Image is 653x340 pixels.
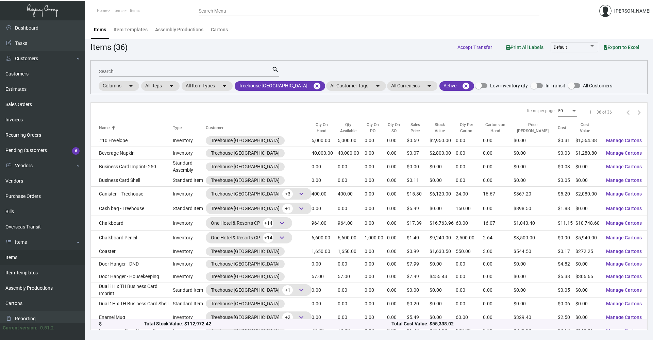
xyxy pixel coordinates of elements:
td: $7.99 [407,258,430,270]
mat-icon: arrow_drop_down [220,82,229,90]
td: 0.00 [365,174,387,187]
div: Treehouse [GEOGRAPHIC_DATA] [211,203,306,214]
td: $5.20 [558,187,575,201]
td: $0.00 [575,159,601,174]
mat-chip: Active [439,81,474,91]
div: Cost [558,125,575,131]
td: $7.99 [407,270,430,283]
td: $1,633.50 [430,245,456,258]
td: 57.00 [338,270,365,283]
td: Standard Item [173,201,206,216]
span: Items [130,8,140,13]
td: 150.00 [456,201,483,216]
span: keyboard_arrow_down [278,219,286,227]
td: 6,600.00 [312,231,338,245]
span: Manage Cartons [606,235,642,240]
td: $0.08 [558,159,575,174]
td: $0.00 [514,297,557,310]
td: 6,600.00 [338,231,365,245]
td: Coaster [91,245,173,258]
td: Inventory [173,258,206,270]
span: keyboard_arrow_down [297,204,305,213]
td: 1,650.00 [312,245,338,258]
div: Qty On PO [365,122,387,134]
span: Home [97,8,107,13]
mat-icon: arrow_drop_down [425,82,433,90]
td: 1,000.00 [365,231,387,245]
td: 0.00 [456,134,483,147]
td: Canister -- Treehouse [91,187,173,201]
td: 0.00 [387,258,407,270]
span: Export to Excel [604,45,639,50]
button: Accept Transfer [452,41,498,53]
td: $0.03 [558,147,575,159]
td: #10 Envelope [91,134,173,147]
div: Qty On SO [387,122,401,134]
span: +1 [282,285,293,295]
td: 0.00 [365,245,387,258]
td: 0.00 [312,201,338,216]
td: Chalkboard [91,216,173,231]
td: $1,280.80 [575,147,601,159]
button: Previous page [623,107,634,118]
td: Inventory [173,216,206,231]
span: Manage Cartons [606,261,642,267]
span: Manage Cartons [606,150,642,156]
td: 16.07 [483,216,514,231]
td: $0.00 [514,147,557,159]
td: $4.82 [558,258,575,270]
td: 400.00 [312,187,338,201]
div: Price [PERSON_NAME] [514,122,557,134]
td: $0.17 [558,245,575,258]
td: 5,000.00 [312,134,338,147]
span: All Customers [583,82,612,90]
td: 0.00 [365,310,387,325]
td: Inventory [173,245,206,258]
mat-chip: All Customer Tags [326,81,386,91]
div: One Hotel & Resorts CP [211,218,287,228]
td: 40,000.00 [312,147,338,159]
td: Chalkboard Pencil [91,231,173,245]
div: Items [94,26,106,33]
span: Manage Cartons [606,191,642,197]
td: 0.00 [387,216,407,231]
span: keyboard_arrow_down [297,190,305,198]
td: 0.00 [312,159,338,174]
span: In Transit [546,82,565,90]
td: $5.38 [558,270,575,283]
td: 0.00 [365,134,387,147]
mat-icon: arrow_drop_down [127,82,135,90]
td: $0.00 [575,297,601,310]
td: $0.00 [407,283,430,297]
button: Manage Cartons [601,147,647,159]
td: $272.25 [575,245,601,258]
td: $1.40 [407,231,430,245]
td: 60.00 [456,310,483,325]
td: 0.00 [483,174,514,187]
td: 0.00 [387,134,407,147]
td: $0.59 [407,134,430,147]
mat-chip: All Reps [141,81,180,91]
div: Qty On Hand [312,122,332,134]
td: $0.00 [514,258,557,270]
td: Inventory [173,310,206,325]
span: Manage Cartons [606,177,642,183]
button: Next page [634,107,644,118]
td: 0.00 [312,258,338,270]
td: 0.00 [365,201,387,216]
td: Door Hanger - Housekeeping [91,270,173,283]
span: Manage Cartons [606,274,642,279]
td: 0.00 [338,310,365,325]
div: Assembly Productions [155,26,203,33]
td: 3.00 [483,245,514,258]
td: $544.50 [514,245,557,258]
td: $0.00 [514,174,557,187]
td: $0.00 [514,159,557,174]
div: Treehouse [GEOGRAPHIC_DATA] [211,163,280,170]
td: $5,940.00 [575,231,601,245]
td: 1,650.00 [338,245,365,258]
td: 40,000.00 [338,147,365,159]
button: Manage Cartons [601,174,647,186]
div: Qty On Hand [312,122,338,134]
td: 0.00 [365,258,387,270]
